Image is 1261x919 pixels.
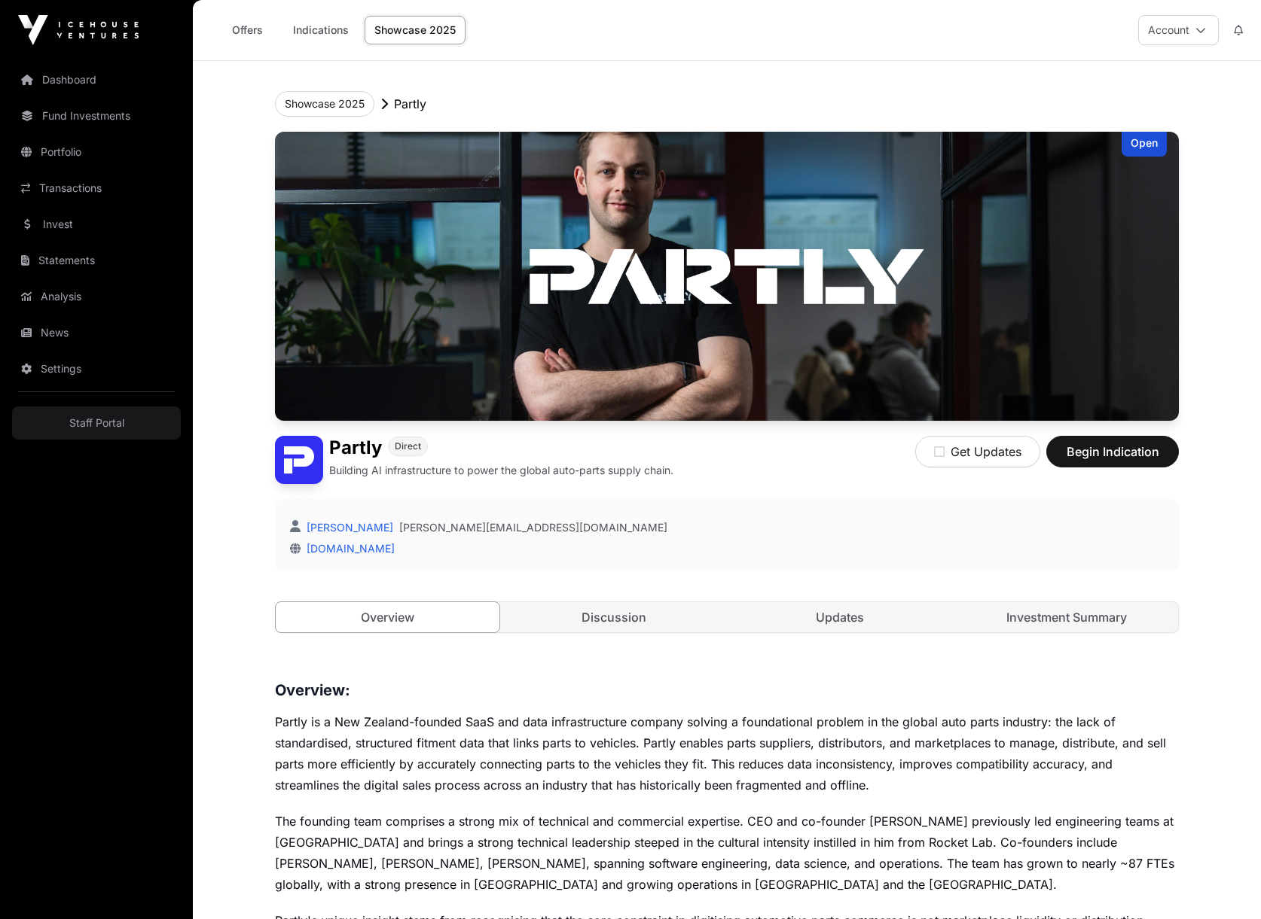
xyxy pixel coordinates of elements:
a: [PERSON_NAME][EMAIL_ADDRESS][DOMAIN_NAME] [399,520,667,535]
a: Discussion [502,602,726,632]
span: Begin Indication [1065,443,1160,461]
a: Updates [728,602,952,632]
a: Fund Investments [12,99,181,132]
a: Investment Summary [955,602,1179,632]
a: Begin Indication [1046,451,1179,466]
h1: Partly [329,436,382,460]
img: Partly [275,436,323,484]
button: Account [1138,15,1219,45]
a: Staff Portal [12,406,181,440]
a: Transactions [12,172,181,205]
img: Icehouse Ventures Logo [18,15,139,45]
div: Open [1122,132,1167,157]
p: Building AI infrastructure to power the global auto-parts supply chain. [329,463,673,478]
a: Showcase 2025 [365,16,466,44]
a: Offers [217,16,277,44]
button: Get Updates [915,436,1040,467]
a: Dashboard [12,63,181,96]
a: Settings [12,352,181,385]
p: Partly is a New Zealand-founded SaaS and data infrastructure company solving a foundational probl... [275,711,1179,796]
p: The founding team comprises a strong mix of technical and commercial expertise. CEO and co-founde... [275,811,1179,895]
p: Partly [394,95,426,113]
a: [DOMAIN_NAME] [301,542,395,555]
a: Analysis [12,280,181,313]
a: News [12,316,181,349]
a: Overview [275,601,500,633]
button: Begin Indication [1046,436,1179,467]
a: Statements [12,244,181,277]
a: [PERSON_NAME] [304,521,393,534]
h3: Overview: [275,678,1179,702]
button: Showcase 2025 [275,91,374,117]
nav: Tabs [276,602,1178,632]
a: Portfolio [12,135,181,169]
a: Invest [12,208,181,241]
img: Partly [275,132,1179,421]
a: Indications [283,16,359,44]
span: Direct [395,440,421,452]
